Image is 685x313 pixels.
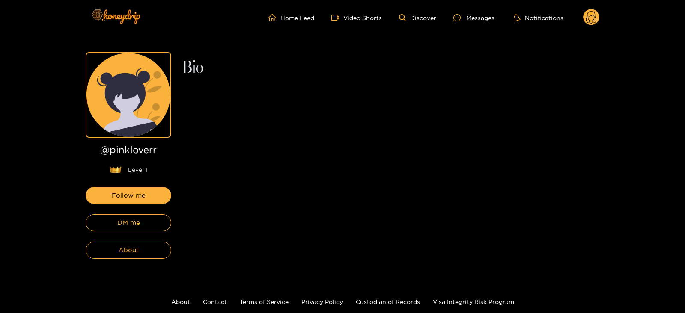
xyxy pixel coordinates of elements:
[203,298,227,305] a: Contact
[512,13,566,22] button: Notifications
[399,14,436,21] a: Discover
[86,242,171,259] button: About
[433,298,514,305] a: Visa Integrity Risk Program
[86,145,171,159] h1: @ pinkloverr
[128,165,148,174] span: Level 1
[268,14,280,21] span: home
[117,218,140,228] span: DM me
[119,245,139,255] span: About
[356,298,420,305] a: Custodian of Records
[453,13,494,23] div: Messages
[268,14,314,21] a: Home Feed
[86,187,171,204] button: Follow me
[240,298,289,305] a: Terms of Service
[171,298,190,305] a: About
[112,190,146,201] span: Follow me
[331,14,382,21] a: Video Shorts
[331,14,343,21] span: video-camera
[301,298,343,305] a: Privacy Policy
[109,166,122,173] img: lavel grade
[182,61,599,75] h2: Bio
[86,214,171,231] button: DM me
